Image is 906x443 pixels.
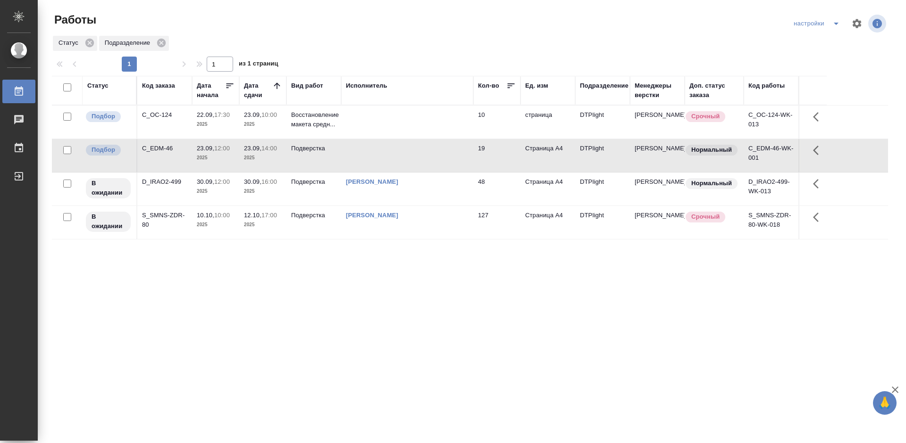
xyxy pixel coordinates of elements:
td: страница [520,106,575,139]
td: 10 [473,106,520,139]
p: Подбор [92,145,115,155]
div: Подразделение [580,81,629,90]
div: Статус [87,81,109,90]
div: Дата сдачи [244,81,272,100]
td: Страница А4 [520,172,575,205]
button: Здесь прячутся важные кнопки [807,206,830,229]
span: Настроить таблицу [846,12,868,35]
td: DTPlight [575,106,630,139]
div: Код заказа [142,81,175,90]
p: 2025 [197,220,235,230]
span: из 1 страниц [239,58,278,72]
p: Восстановление макета средн... [291,110,336,129]
p: [PERSON_NAME] [635,144,680,153]
td: C_EDM-46-WK-001 [744,139,798,172]
div: Кол-во [478,81,499,90]
p: Подверстка [291,177,336,187]
p: 2025 [244,187,282,196]
td: S_SMNS-ZDR-80-WK-018 [744,206,798,239]
td: C_OC-124-WK-013 [744,106,798,139]
p: 2025 [244,153,282,163]
td: DTPlight [575,139,630,172]
p: В ожидании [92,179,125,197]
span: Работы [52,12,96,27]
button: Здесь прячутся важные кнопки [807,172,830,195]
a: [PERSON_NAME] [346,178,398,185]
p: 2025 [197,153,235,163]
button: 🙏 [873,391,897,415]
td: Страница А4 [520,139,575,172]
p: 22.09, [197,111,214,118]
p: 2025 [244,120,282,129]
p: 2025 [197,120,235,129]
p: 12:00 [214,178,230,185]
div: split button [791,16,846,31]
span: 🙏 [877,393,893,413]
p: 30.09, [244,178,261,185]
div: Дата начала [197,81,225,100]
div: Менеджеры верстки [635,81,680,100]
p: 23.09, [244,145,261,152]
div: Код работы [748,81,785,90]
div: Можно подбирать исполнителей [85,110,132,123]
td: DTPlight [575,172,630,205]
p: Подверстка [291,144,336,153]
td: Страница А4 [520,206,575,239]
td: 48 [473,172,520,205]
div: C_EDM-46 [142,144,187,153]
div: Исполнитель назначен, приступать к работе пока рано [85,211,132,233]
p: 14:00 [261,145,277,152]
div: S_SMNS-ZDR-80 [142,211,187,230]
p: Подразделение [105,38,153,48]
p: Нормальный [691,179,732,188]
p: 12.10, [244,212,261,219]
p: 2025 [244,220,282,230]
button: Здесь прячутся важные кнопки [807,139,830,162]
div: Вид работ [291,81,323,90]
p: [PERSON_NAME] [635,177,680,187]
button: Здесь прячутся важные кнопки [807,106,830,128]
div: Статус [53,36,97,51]
p: 10:00 [261,111,277,118]
p: 17:00 [261,212,277,219]
div: Исполнитель назначен, приступать к работе пока рано [85,177,132,199]
td: 127 [473,206,520,239]
p: Нормальный [691,145,732,155]
p: Срочный [691,212,720,221]
span: Посмотреть информацию [868,15,888,33]
p: Подбор [92,112,115,121]
p: Срочный [691,112,720,121]
p: [PERSON_NAME] [635,110,680,120]
p: 30.09, [197,178,214,185]
p: В ожидании [92,212,125,231]
td: D_IRAO2-499-WK-013 [744,172,798,205]
p: 12:00 [214,145,230,152]
p: 10:00 [214,212,230,219]
p: 2025 [197,187,235,196]
td: 19 [473,139,520,172]
p: Подверстка [291,211,336,220]
p: 23.09, [244,111,261,118]
div: Подразделение [99,36,169,51]
p: [PERSON_NAME] [635,211,680,220]
p: 10.10, [197,212,214,219]
p: 17:30 [214,111,230,118]
div: Исполнитель [346,81,387,90]
p: Статус [59,38,82,48]
a: [PERSON_NAME] [346,212,398,219]
p: 23.09, [197,145,214,152]
div: C_OC-124 [142,110,187,120]
div: Ед. изм [525,81,548,90]
p: 16:00 [261,178,277,185]
div: Доп. статус заказа [689,81,739,100]
div: D_IRAO2-499 [142,177,187,187]
td: DTPlight [575,206,630,239]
